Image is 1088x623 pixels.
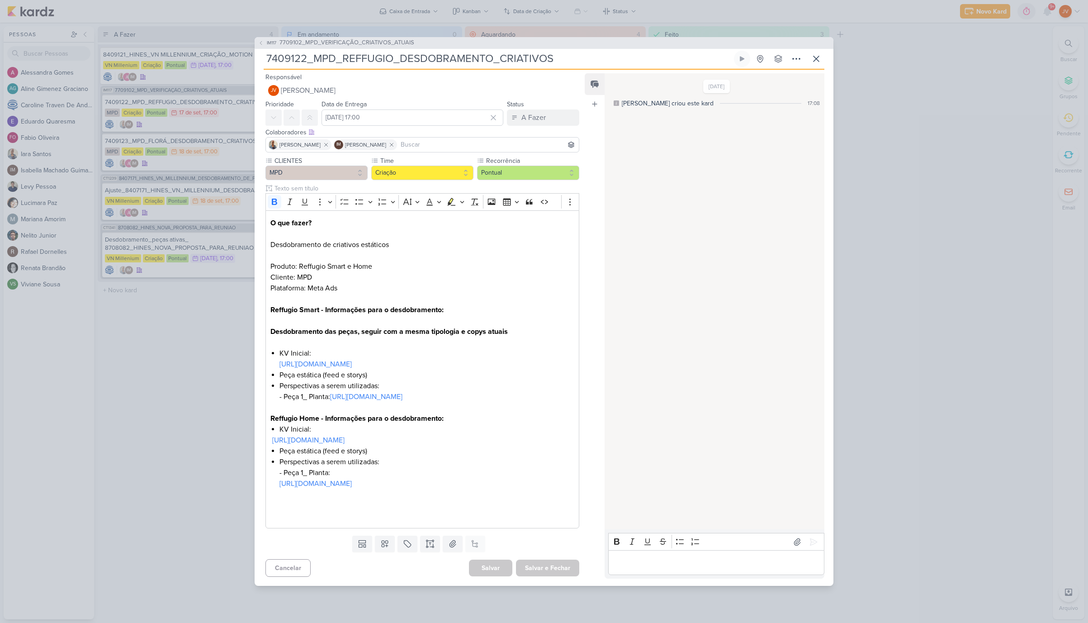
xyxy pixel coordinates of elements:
li: Perspectivas a serem utilizadas: - Peça 1_ ⁠Planta: [279,380,574,413]
a: [URL][DOMAIN_NAME] [272,436,345,445]
button: JV [PERSON_NAME] [265,82,579,99]
span: IM117 [265,39,278,46]
div: [PERSON_NAME] criou este kard [622,99,714,108]
p: Produto: Reffugio Smart e Home Cliente: MPD Plataforma: Meta Ads [270,261,574,304]
div: 17:08 [808,99,820,107]
p: JV [271,88,276,93]
button: Criação [371,166,473,180]
p: Desdobramento de criativos estáticos [270,239,574,261]
div: Editor editing area: main [608,550,824,575]
img: Iara Santos [269,140,278,149]
input: Kard Sem Título [264,51,732,67]
div: Editor toolbar [608,533,824,551]
div: Ligar relógio [738,55,746,62]
button: Cancelar [265,559,311,577]
button: IM117 7709102_MPD_VERIFICAÇÃO_CRIATIVOS_ATUAIS [258,38,414,48]
div: A Fazer [521,112,546,123]
button: Pontual [477,166,579,180]
button: MPD [265,166,368,180]
a: [URL][DOMAIN_NAME] [330,392,402,401]
label: Status [507,100,524,108]
label: CLIENTES [274,156,368,166]
li: Perspectivas a serem utilizadas: - ⁠Peça 1_ ⁠Planta: [279,457,574,511]
label: Recorrência [485,156,579,166]
span: [PERSON_NAME] [279,141,321,149]
div: Editor toolbar [265,193,579,211]
strong: O que fazer? [270,219,312,228]
label: Prioridade [265,100,294,108]
strong: Reffugio Home - Informações para o desdobramento: [270,414,444,423]
label: Data de Entrega [322,100,367,108]
p: IM [336,143,341,147]
input: Buscar [399,139,577,150]
input: Select a date [322,109,503,126]
button: A Fazer [507,109,579,126]
label: Time [379,156,473,166]
label: Responsável [265,73,302,81]
span: [PERSON_NAME] [281,85,336,96]
div: Isabella Machado Guimarães [334,140,343,149]
strong: Reffugio Smart - Informações para o desdobramento: [270,305,444,314]
span: [PERSON_NAME] [345,141,386,149]
input: Texto sem título [273,184,579,193]
div: Editor editing area: main [265,210,579,528]
div: Joney Viana [268,85,279,96]
div: Colaboradores [265,128,579,137]
li: Peça estática (feed e storys) [279,370,574,380]
li: KV Inicial: [279,424,574,435]
li: Peça estática (feed e storys) [279,446,574,457]
li: KV Inicial: [279,348,574,370]
a: [URL][DOMAIN_NAME] [279,360,352,369]
span: 7709102_MPD_VERIFICAÇÃO_CRIATIVOS_ATUAIS [279,38,414,48]
a: [URL][DOMAIN_NAME] [279,479,352,488]
strong: Desdobramento das peças, seguir com a mesma tipologia e copys atuais [270,327,508,336]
